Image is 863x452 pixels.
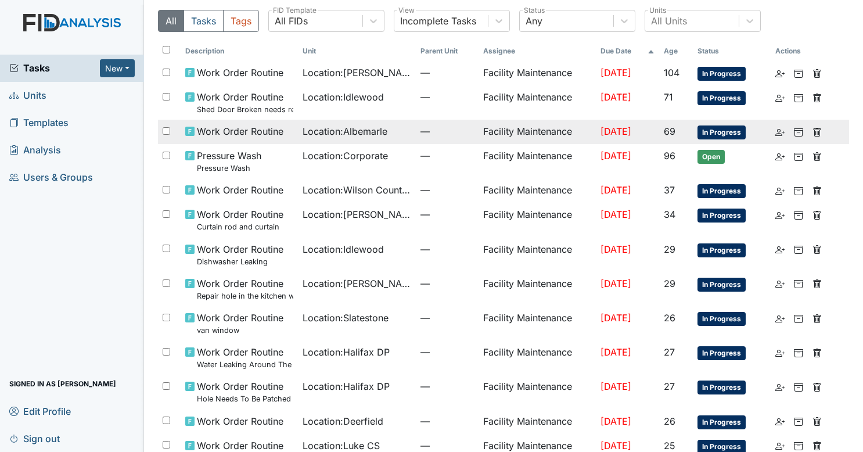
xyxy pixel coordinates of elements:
[600,346,631,358] span: [DATE]
[693,41,771,61] th: Toggle SortBy
[479,203,596,237] td: Facility Maintenance
[303,66,411,80] span: Location : [PERSON_NAME]
[812,311,822,325] a: Delete
[9,141,61,159] span: Analysis
[600,67,631,78] span: [DATE]
[420,90,474,104] span: —
[197,345,293,370] span: Work Order Routine Water Leaking Around The Base of the Toilet
[664,415,675,427] span: 26
[664,312,675,324] span: 26
[794,242,803,256] a: Archive
[197,183,283,197] span: Work Order Routine
[812,149,822,163] a: Delete
[812,124,822,138] a: Delete
[600,209,631,220] span: [DATE]
[812,414,822,428] a: Delete
[303,90,384,104] span: Location : Idlewood
[197,163,261,174] small: Pressure Wash
[794,124,803,138] a: Archive
[697,381,746,394] span: In Progress
[664,184,675,196] span: 37
[479,306,596,340] td: Facility Maintenance
[420,379,474,393] span: —
[812,66,822,80] a: Delete
[664,278,675,289] span: 29
[303,149,388,163] span: Location : Corporate
[600,184,631,196] span: [DATE]
[303,277,411,290] span: Location : [PERSON_NAME]. ICF
[420,242,474,256] span: —
[596,41,659,61] th: Toggle SortBy
[416,41,479,61] th: Toggle SortBy
[664,67,679,78] span: 104
[420,414,474,428] span: —
[600,243,631,255] span: [DATE]
[794,66,803,80] a: Archive
[664,150,675,162] span: 96
[9,87,46,105] span: Units
[479,340,596,375] td: Facility Maintenance
[812,242,822,256] a: Delete
[9,402,71,420] span: Edit Profile
[479,61,596,85] td: Facility Maintenance
[184,10,224,32] button: Tasks
[600,125,631,137] span: [DATE]
[479,120,596,144] td: Facility Maintenance
[420,207,474,221] span: —
[664,91,673,103] span: 71
[9,114,69,132] span: Templates
[479,41,596,61] th: Assignee
[697,415,746,429] span: In Progress
[794,311,803,325] a: Archive
[9,168,93,186] span: Users & Groups
[479,85,596,120] td: Facility Maintenance
[600,91,631,103] span: [DATE]
[420,149,474,163] span: —
[794,183,803,197] a: Archive
[197,393,293,404] small: Hole Needs To Be Patched Up
[697,278,746,292] span: In Progress
[697,184,746,198] span: In Progress
[812,183,822,197] a: Delete
[600,150,631,162] span: [DATE]
[420,183,474,197] span: —
[197,290,293,302] small: Repair hole in the kitchen wall.
[420,66,474,80] span: —
[697,91,746,105] span: In Progress
[197,207,283,232] span: Work Order Routine Curtain rod and curtain
[697,312,746,326] span: In Progress
[479,178,596,203] td: Facility Maintenance
[420,311,474,325] span: —
[664,209,675,220] span: 34
[303,311,389,325] span: Location : Slatestone
[197,277,293,302] span: Work Order Routine Repair hole in the kitchen wall.
[697,346,746,360] span: In Progress
[303,414,383,428] span: Location : Deerfield
[197,90,293,115] span: Work Order Routine Shed Door Broken needs replacing
[600,278,631,289] span: [DATE]
[420,345,474,359] span: —
[197,325,283,336] small: van window
[664,346,675,358] span: 27
[303,124,387,138] span: Location : Albemarle
[659,41,693,61] th: Toggle SortBy
[812,345,822,359] a: Delete
[303,242,384,256] span: Location : Idlewood
[9,61,100,75] a: Tasks
[697,67,746,81] span: In Progress
[420,277,474,290] span: —
[526,14,542,28] div: Any
[600,415,631,427] span: [DATE]
[197,104,293,115] small: Shed Door Broken needs replacing
[197,414,283,428] span: Work Order Routine
[600,381,631,392] span: [DATE]
[303,183,411,197] span: Location : Wilson County CS
[163,46,170,53] input: Toggle All Rows Selected
[303,207,411,221] span: Location : [PERSON_NAME].
[664,381,675,392] span: 27
[479,238,596,272] td: Facility Maintenance
[181,41,298,61] th: Toggle SortBy
[794,414,803,428] a: Archive
[197,256,283,267] small: Dishwasher Leaking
